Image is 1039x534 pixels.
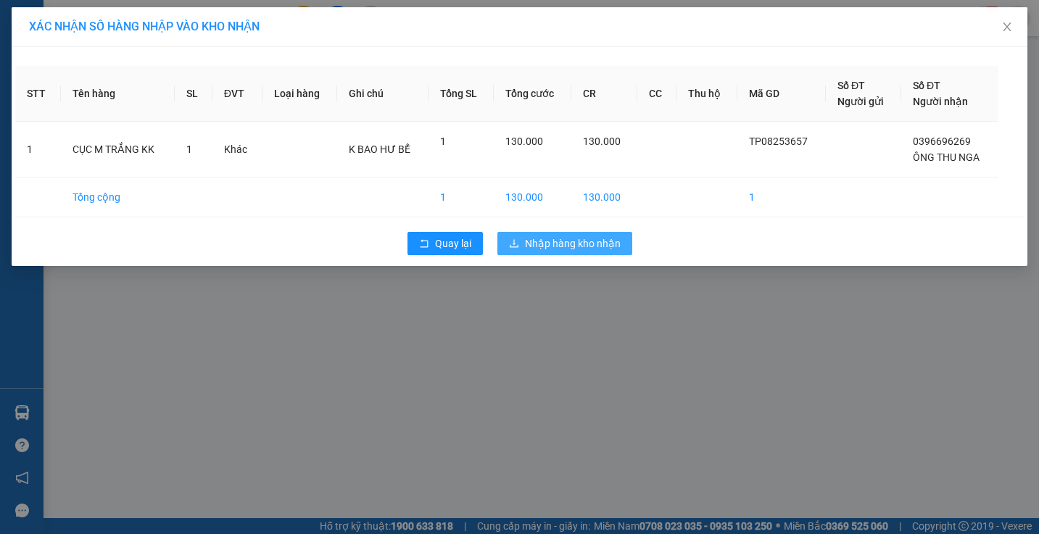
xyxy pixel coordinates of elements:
th: CR [571,66,637,122]
th: ĐVT [212,66,262,122]
span: 1 [186,143,192,155]
span: TP08253657 [749,135,808,147]
th: Mã GD [737,66,826,122]
button: downloadNhập hàng kho nhận [497,232,632,255]
span: Số ĐT [837,80,865,91]
span: XÁC NHẬN SỐ HÀNG NHẬP VÀO KHO NHẬN [29,20,260,33]
th: Loại hàng [262,66,337,122]
td: 130.000 [494,178,571,217]
td: CỤC M TRẮNG KK [61,122,175,178]
span: 0396696269 [913,135,971,147]
th: Thu hộ [676,66,737,122]
span: close [1001,21,1013,33]
span: Người nhận [913,96,968,107]
span: Quay lại [435,235,471,251]
th: STT [15,66,61,122]
th: SL [175,66,212,122]
td: 130.000 [571,178,637,217]
span: Số ĐT [913,80,940,91]
button: rollbackQuay lại [407,232,483,255]
td: 1 [429,178,494,217]
th: Tổng cước [494,66,571,122]
td: 1 [15,122,61,178]
button: Close [987,7,1027,48]
th: Ghi chú [337,66,429,122]
span: 1 [440,135,446,147]
span: rollback [419,238,429,250]
th: CC [637,66,676,122]
span: Nhập hàng kho nhận [525,235,621,251]
td: Khác [212,122,262,178]
span: K BAO HƯ BỂ [349,143,410,155]
span: 130.000 [505,135,543,147]
span: ÔNG THU NGA [913,151,980,163]
span: download [509,238,519,250]
td: 1 [737,178,826,217]
span: 130.000 [583,135,621,147]
th: Tên hàng [61,66,175,122]
span: Người gửi [837,96,884,107]
th: Tổng SL [429,66,494,122]
td: Tổng cộng [61,178,175,217]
